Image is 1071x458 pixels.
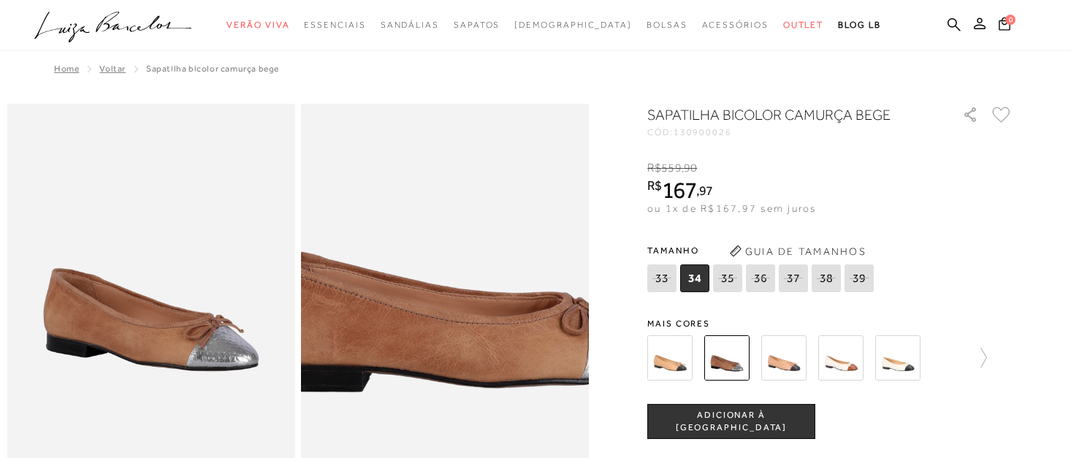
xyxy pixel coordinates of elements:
[647,202,816,214] span: ou 1x de R$167,97 sem juros
[54,64,79,74] a: Home
[838,12,880,39] a: BLOG LB
[647,264,676,292] span: 33
[682,161,698,175] i: ,
[661,161,681,175] span: 559
[783,20,824,30] span: Outlet
[647,319,1013,328] span: Mais cores
[454,12,500,39] a: noSubCategoriesText
[746,264,775,292] span: 36
[812,264,841,292] span: 38
[699,183,713,198] span: 97
[454,20,500,30] span: Sapatos
[648,409,815,435] span: ADICIONAR À [GEOGRAPHIC_DATA]
[779,264,808,292] span: 37
[514,12,632,39] a: noSubCategoriesText
[647,128,939,137] div: CÓD:
[647,404,815,439] button: ADICIONAR À [GEOGRAPHIC_DATA]
[725,240,871,263] button: Guia de Tamanhos
[146,64,279,74] span: Sapatilha bicolor camurça bege
[994,16,1015,36] button: 0
[838,20,880,30] span: BLOG LB
[381,20,439,30] span: Sandálias
[702,12,769,39] a: noSubCategoriesText
[845,264,874,292] span: 39
[647,335,693,381] img: SAPATILHA BICOLOR BEGE
[875,335,921,381] img: SAPATILHA BICOLOR OFF WHITE
[226,20,289,30] span: Verão Viva
[702,20,769,30] span: Acessórios
[818,335,864,381] img: SAPATILHA BICOLOR EM COURO OFF WHITE E CASTANHO
[680,264,709,292] span: 34
[704,335,750,381] img: Sapatilha bicolor camurça bege
[684,161,697,175] span: 90
[696,184,713,197] i: ,
[761,335,807,381] img: SAPATILHA BICOLOR EM COURO BEGE BLUSH E PRETO
[226,12,289,39] a: noSubCategoriesText
[381,12,439,39] a: noSubCategoriesText
[647,20,687,30] span: Bolsas
[647,12,687,39] a: noSubCategoriesText
[99,64,126,74] a: Voltar
[662,177,696,203] span: 167
[783,12,824,39] a: noSubCategoriesText
[674,127,732,137] span: 130900026
[514,20,632,30] span: [DEMOGRAPHIC_DATA]
[647,179,662,192] i: R$
[304,20,365,30] span: Essenciais
[1005,15,1015,25] span: 0
[647,240,877,262] span: Tamanho
[304,12,365,39] a: noSubCategoriesText
[713,264,742,292] span: 35
[647,104,921,125] h1: Sapatilha bicolor camurça bege
[647,161,661,175] i: R$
